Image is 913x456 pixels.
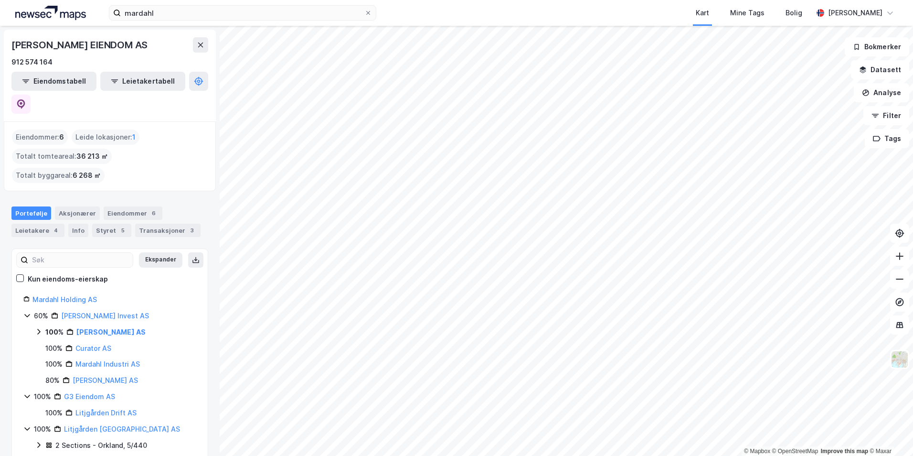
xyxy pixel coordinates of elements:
[865,129,909,148] button: Tags
[11,206,51,220] div: Portefølje
[104,206,162,220] div: Eiendommer
[851,60,909,79] button: Datasett
[45,326,64,338] div: 100%
[100,72,185,91] button: Leietakertabell
[865,410,913,456] iframe: Chat Widget
[11,72,96,91] button: Eiendomstabell
[34,391,51,402] div: 100%
[863,106,909,125] button: Filter
[55,440,147,451] div: 2 Sections - Orkland, 5/440
[73,170,101,181] span: 6 268 ㎡
[854,83,909,102] button: Analyse
[187,226,197,235] div: 3
[149,208,159,218] div: 6
[34,423,51,435] div: 100%
[75,344,111,352] a: Curator AS
[28,253,133,267] input: Søk
[135,224,201,237] div: Transaksjoner
[121,6,364,20] input: Søk på adresse, matrikkel, gårdeiere, leietakere eller personer
[845,37,909,56] button: Bokmerker
[34,310,48,322] div: 60%
[28,273,108,285] div: Kun eiendoms-eierskap
[744,448,770,455] a: Mapbox
[92,224,131,237] div: Styret
[55,206,100,220] div: Aksjonærer
[828,7,882,19] div: [PERSON_NAME]
[68,224,88,237] div: Info
[45,407,63,419] div: 100%
[64,425,180,433] a: Litjgården [GEOGRAPHIC_DATA] AS
[45,358,63,370] div: 100%
[45,375,60,386] div: 80%
[45,343,63,354] div: 100%
[59,131,64,143] span: 6
[76,328,146,336] a: [PERSON_NAME] AS
[11,56,53,68] div: 912 574 164
[891,350,909,369] img: Z
[12,130,68,145] div: Eiendommer :
[772,448,818,455] a: OpenStreetMap
[12,168,105,183] div: Totalt byggareal :
[75,409,137,417] a: Litjgården Drift AS
[821,448,868,455] a: Improve this map
[139,252,182,268] button: Ekspander
[11,37,149,53] div: [PERSON_NAME] EIENDOM AS
[64,392,115,401] a: G3 Eiendom AS
[11,224,64,237] div: Leietakere
[696,7,709,19] div: Kart
[15,6,86,20] img: logo.a4113a55bc3d86da70a041830d287a7e.svg
[132,131,136,143] span: 1
[786,7,802,19] div: Bolig
[75,360,140,368] a: Mardahl Industri AS
[73,376,138,384] a: [PERSON_NAME] AS
[61,312,149,320] a: [PERSON_NAME] Invest AS
[730,7,764,19] div: Mine Tags
[72,130,139,145] div: Leide lokasjoner :
[51,226,61,235] div: 4
[76,151,108,162] span: 36 213 ㎡
[12,149,112,164] div: Totalt tomteareal :
[118,226,127,235] div: 5
[32,295,97,304] a: Mardahl Holding AS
